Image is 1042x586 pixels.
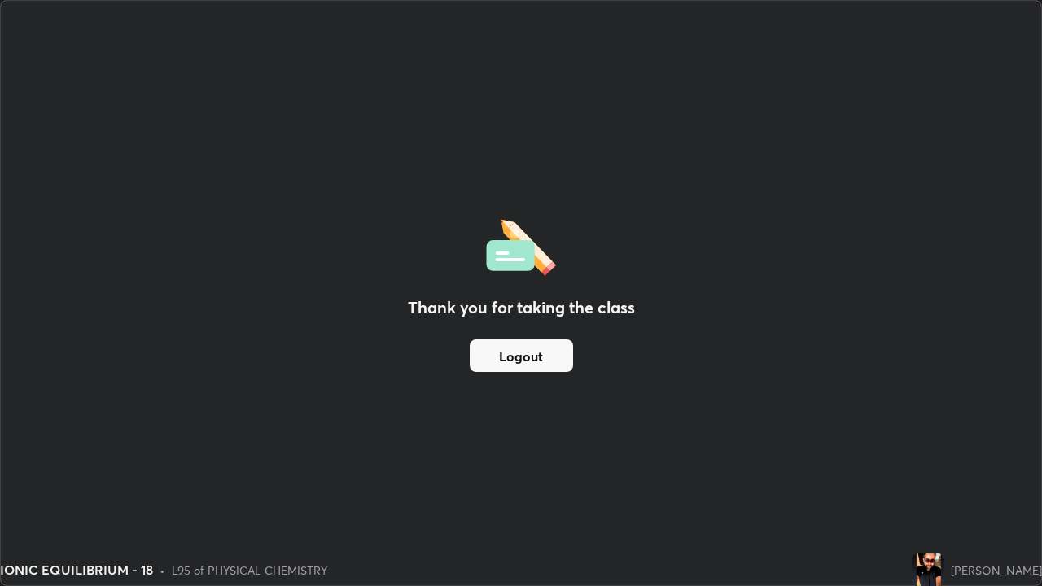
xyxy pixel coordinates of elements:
[486,214,556,276] img: offlineFeedback.1438e8b3.svg
[408,295,635,320] h2: Thank you for taking the class
[951,562,1042,579] div: [PERSON_NAME]
[912,553,944,586] img: a6f06f74d53c4e1491076524e4aaf9a8.jpg
[172,562,327,579] div: L95 of PHYSICAL CHEMISTRY
[160,562,165,579] div: •
[470,339,573,372] button: Logout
